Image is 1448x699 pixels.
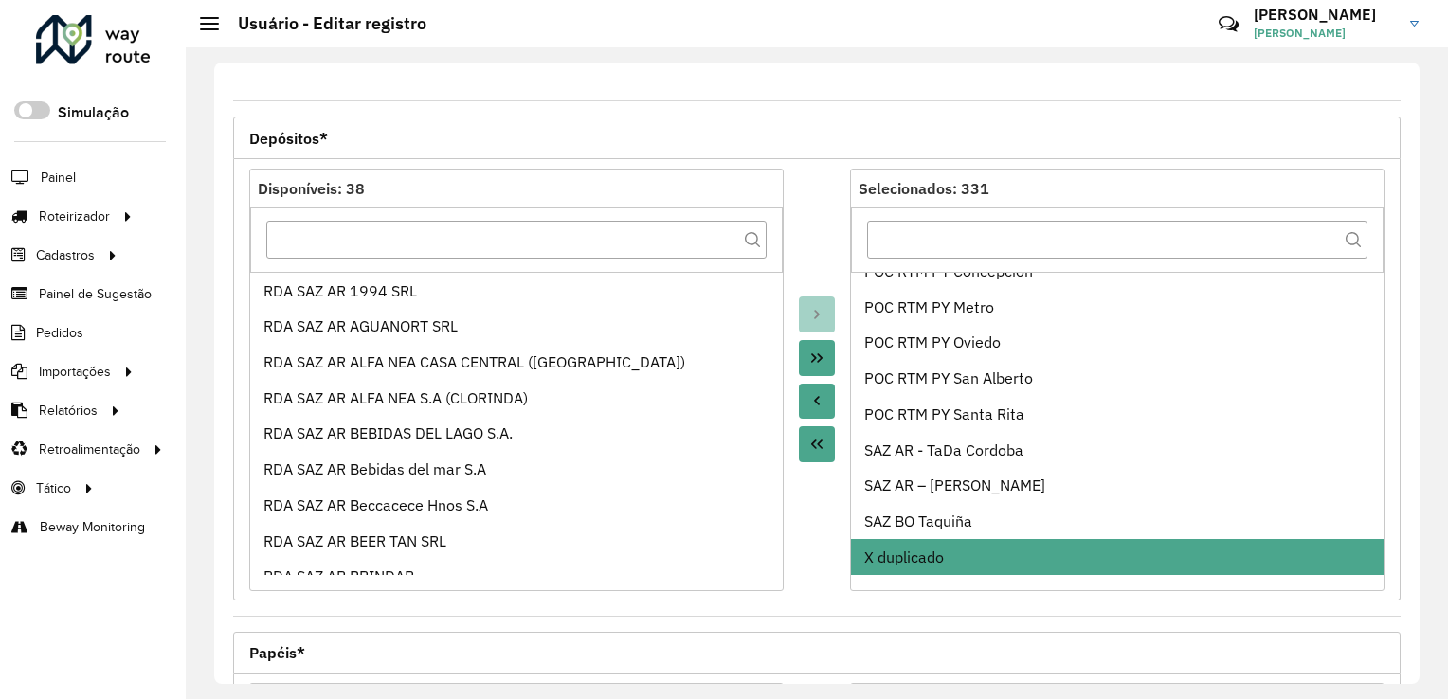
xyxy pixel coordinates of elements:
span: Tático [36,478,71,498]
span: Beway Monitoring [40,517,145,537]
button: Move All to Target [799,340,835,376]
h3: [PERSON_NAME] [1254,6,1396,24]
button: Move to Source [799,384,835,420]
span: Papéis* [249,645,305,660]
div: POC RTM PY San Alberto [864,367,1371,389]
div: RDA SAZ AR Bebidas del mar S.A [263,457,770,480]
div: RDA SAZ AR BEER TAN SRL [263,529,770,552]
span: Relatórios [39,401,98,421]
div: RDA SAZ AR Beccacece Hnos S.A [263,493,770,516]
span: Retroalimentação [39,439,140,459]
div: SAZ AR - TaDa Cordoba [864,439,1371,461]
div: Disponíveis: 38 [258,177,775,200]
span: Painel de Sugestão [39,284,152,304]
label: Simulação [58,101,129,124]
span: Pedidos [36,323,83,343]
span: Roteirizador [39,206,110,226]
a: Contato Rápido [1208,4,1249,45]
div: RDA SAZ AR 1994 SRL [263,279,770,302]
span: Importações [39,362,111,382]
div: POC RTM PY Oviedo [864,331,1371,353]
div: POC RTM PY Santa Rita [864,403,1371,425]
span: Painel [41,168,76,188]
div: RDA SAZ AR BRINDAR [263,565,770,587]
button: Move All to Source [799,426,835,462]
div: X duplicado [864,546,1371,568]
div: RDA SAZ AR AGUANORT SRL [263,314,770,337]
span: [PERSON_NAME] [1254,25,1396,42]
div: POC RTM PY Metro [864,296,1371,318]
h2: Usuário - Editar registro [219,13,426,34]
span: Cadastros [36,245,95,265]
div: SAZ BO Taquiña [864,510,1371,532]
div: RDA SAZ AR BEBIDAS DEL LAGO S.A. [263,421,770,444]
div: RDA SAZ AR ALFA NEA CASA CENTRAL ([GEOGRAPHIC_DATA]) [263,350,770,373]
span: Depósitos* [249,131,328,146]
div: SAZ AR – [PERSON_NAME] [864,474,1371,496]
div: Selecionados: 331 [859,177,1376,200]
div: RDA SAZ AR ALFA NEA S.A (CLORINDA) [263,386,770,409]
